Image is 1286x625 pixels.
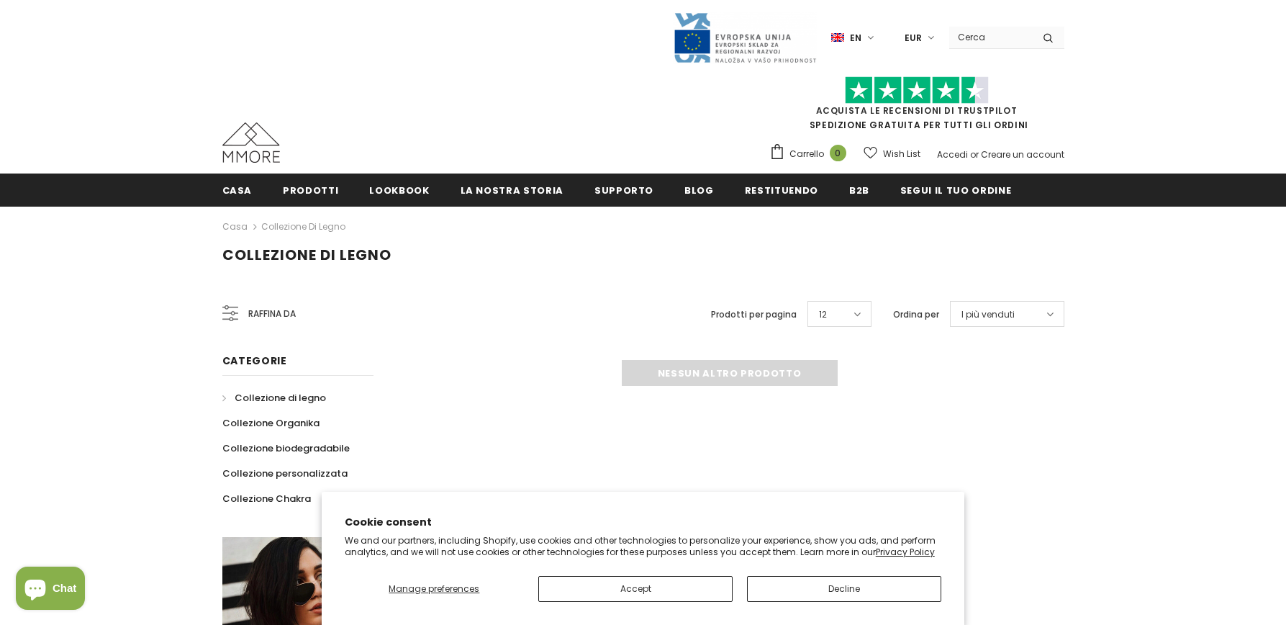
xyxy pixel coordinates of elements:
[222,486,311,511] a: Collezione Chakra
[970,148,979,161] span: or
[830,145,846,161] span: 0
[261,220,345,233] a: Collezione di legno
[711,307,797,322] label: Prodotti per pagina
[769,143,853,165] a: Carrello 0
[222,461,348,486] a: Collezione personalizzata
[538,576,733,602] button: Accept
[345,535,942,557] p: We and our partners, including Shopify, use cookies and other technologies to personalize your ex...
[850,31,861,45] span: en
[673,12,817,64] img: Javni Razpis
[12,567,89,613] inbox-online-store-chat: Shopify online store chat
[222,184,253,197] span: Casa
[845,76,989,104] img: Fidati di Pilot Stars
[883,147,920,161] span: Wish List
[222,122,280,163] img: Casi MMORE
[222,492,311,505] span: Collezione Chakra
[905,31,922,45] span: EUR
[345,576,524,602] button: Manage preferences
[849,174,869,206] a: B2B
[876,546,935,558] a: Privacy Policy
[222,174,253,206] a: Casa
[283,184,338,197] span: Prodotti
[961,307,1015,322] span: I più venduti
[819,307,827,322] span: 12
[900,184,1011,197] span: Segui il tuo ordine
[594,184,653,197] span: supporto
[222,354,287,368] span: Categorie
[345,515,942,530] h2: Cookie consent
[747,576,941,602] button: Decline
[981,148,1064,161] a: Creare un account
[235,391,326,405] span: Collezione di legno
[461,184,563,197] span: La nostra storia
[900,174,1011,206] a: Segui il tuo ordine
[745,184,818,197] span: Restituendo
[937,148,968,161] a: Accedi
[816,104,1018,117] a: Acquista le recensioni di TrustPilot
[369,184,429,197] span: Lookbook
[461,174,563,206] a: La nostra storia
[893,307,939,322] label: Ordina per
[369,174,429,206] a: Lookbook
[745,174,818,206] a: Restituendo
[222,467,348,480] span: Collezione personalizzata
[864,141,920,166] a: Wish List
[769,83,1064,131] span: SPEDIZIONE GRATUITA PER TUTTI GLI ORDINI
[222,218,248,235] a: Casa
[283,174,338,206] a: Prodotti
[222,385,326,410] a: Collezione di legno
[949,27,1032,48] input: Search Site
[389,583,479,595] span: Manage preferences
[684,174,714,206] a: Blog
[684,184,714,197] span: Blog
[222,436,350,461] a: Collezione biodegradabile
[594,174,653,206] a: supporto
[222,416,320,430] span: Collezione Organika
[248,306,296,322] span: Raffina da
[222,410,320,436] a: Collezione Organika
[673,31,817,43] a: Javni Razpis
[222,441,350,455] span: Collezione biodegradabile
[222,245,391,265] span: Collezione di legno
[831,32,844,44] img: i-lang-1.png
[789,147,824,161] span: Carrello
[849,184,869,197] span: B2B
